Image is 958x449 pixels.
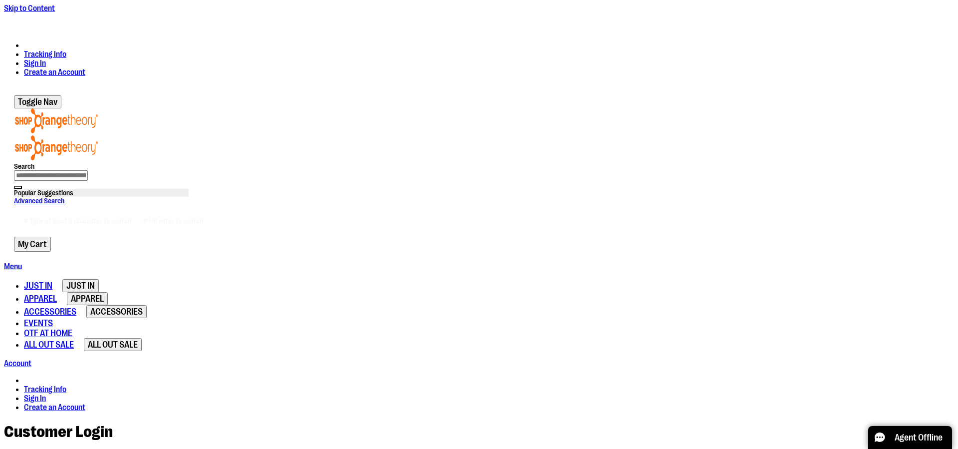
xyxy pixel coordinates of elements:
[14,135,99,160] img: Shop Orangetheory
[4,4,55,13] a: Skip to Content
[24,341,84,350] a: ALL OUT SALE
[24,217,131,225] span: # Type at least 3 character to search
[4,423,113,441] span: Customer Login
[24,50,66,59] a: Tracking Info
[24,385,66,394] a: Tracking Info
[14,186,22,189] button: Search
[143,217,203,225] span: # Hit enter to search
[14,237,51,252] button: My Cart
[4,359,31,368] a: Account
[14,108,99,133] img: Shop Orangetheory
[24,68,85,77] a: Create an Account
[24,318,53,328] span: EVENTS
[71,294,104,304] span: APPAREL
[14,197,64,205] a: Advanced Search
[868,426,952,449] button: Agent Offline
[62,279,99,292] button: JUST IN
[24,329,72,338] a: OTF AT HOME
[67,292,108,305] button: APPAREL
[24,308,86,317] a: ACCESSORIES
[4,13,954,33] div: Promotional banner
[66,281,95,291] span: JUST IN
[84,338,142,351] button: ALL OUT SALE
[414,13,544,22] p: FREE Shipping, orders over $150.
[18,97,57,107] span: Toggle Nav
[24,340,74,350] span: ALL OUT SALE
[90,307,143,317] span: ACCESSORIES
[24,307,76,317] span: ACCESSORIES
[24,59,46,68] a: Sign In
[14,189,189,197] div: Popular Suggestions
[14,95,61,108] button: Toggle Nav
[24,294,57,304] span: APPAREL
[24,282,62,291] a: JUST IN
[18,239,47,249] span: My Cart
[24,295,67,304] a: APPAREL
[24,328,72,338] span: OTF AT HOME
[24,403,85,412] a: Create an Account
[14,162,34,170] span: Search
[24,319,53,328] a: EVENTS
[86,305,147,318] button: ACCESSORIES
[24,281,52,291] span: JUST IN
[4,262,22,271] a: Menu
[24,394,46,403] a: Sign In
[88,340,138,350] span: ALL OUT SALE
[895,433,943,443] span: Agent Offline
[521,13,544,22] a: Details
